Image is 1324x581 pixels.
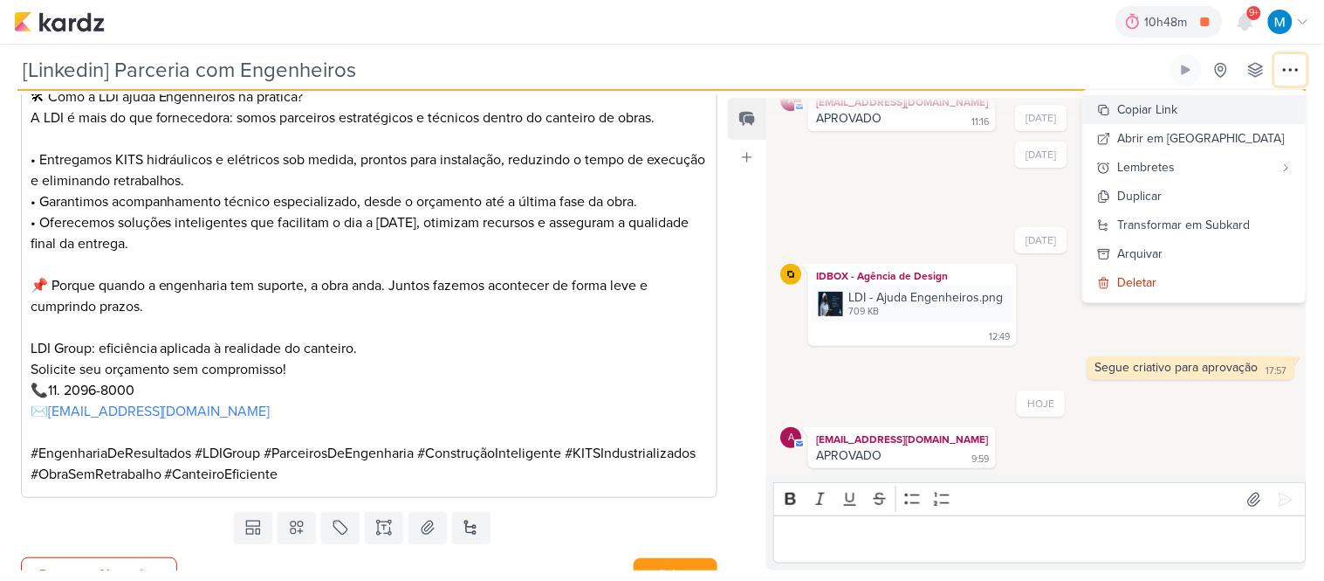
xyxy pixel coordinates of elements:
div: Editor editing area: main [21,73,717,498]
div: Editor toolbar [773,482,1307,516]
div: 10h48m [1145,13,1193,31]
button: Arquivar [1083,239,1306,268]
div: LDI - Ajuda Engenheiros.png [848,288,1003,307]
button: Duplicar [1083,182,1306,211]
div: Abrir em [GEOGRAPHIC_DATA] [1118,129,1285,148]
input: Kard Sem Título [17,54,1167,86]
div: 9:59 [971,453,989,467]
div: Copiar Link [1118,100,1178,119]
div: [EMAIL_ADDRESS][DOMAIN_NAME] [812,431,992,448]
div: APROVADO [816,448,882,463]
button: Lembretes [1083,153,1306,182]
div: Ligar relógio [1179,63,1193,77]
div: Editor editing area: main [773,515,1307,564]
button: Deletar [1083,268,1306,297]
div: Arquivar [1118,245,1163,263]
a: [EMAIL_ADDRESS][DOMAIN_NAME] [48,403,271,420]
p: #EngenhariaDeResultados #LDIGroup #ParceirosDeEngenharia #ConstruçãoInteligente #KITSIndustrializ... [31,443,709,485]
p: 🛠 Como a LDI ajuda Engenheiros na prática? [31,86,709,107]
div: Deletar [1118,273,1157,292]
div: Lembretes [1118,158,1274,176]
p: A LDI é mais do que fornecedora: somos parceiros estratégicos e técnicos dentro do canteiro de ob... [31,107,709,149]
p: • Entregamos KITS hidráulicos e elétricos sob medida, prontos para instalação, reduzindo o tempo ... [31,149,709,275]
div: Transformar em Subkard [1118,216,1251,234]
div: 11:16 [971,115,989,129]
button: Abrir em [GEOGRAPHIC_DATA] [1083,124,1306,153]
p: a [788,433,794,443]
span: 9+ [1250,6,1259,20]
div: aline.ferraz@ldigroup.com.br [780,90,801,111]
div: [EMAIL_ADDRESS][DOMAIN_NAME] [812,93,992,111]
div: 709 KB [848,305,1003,319]
p: Solicite seu orçamento sem compromisso! 📞11. 2096-8000 ✉️ [31,359,709,443]
div: IDBOX - Agência de Design [812,267,1013,285]
img: kardz.app [14,11,105,32]
img: MARIANA MIRANDA [1268,10,1293,34]
div: 12:49 [989,330,1010,344]
div: APROVADO [816,111,882,126]
div: Segue criativo para aprovação [1095,360,1259,375]
div: Duplicar [1118,187,1163,205]
p: 📌 Porque quando a engenharia tem suporte, a obra anda. Juntos fazemos acontecer de forma leve e c... [31,275,709,359]
img: yAVOwmfVSIOr5gAvUd5x5BfAbqixDShrlzM5tCk2.png [819,292,843,316]
button: Copiar Link [1083,95,1306,124]
button: Transformar em Subkard [1083,211,1306,239]
img: IDBOX - Agência de Design [780,264,801,285]
div: 17:57 [1266,364,1287,378]
div: LDI - Ajuda Engenheiros.png [812,285,1013,322]
p: a [788,96,794,106]
div: aline.ferraz@ldigroup.com.br [780,427,801,448]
